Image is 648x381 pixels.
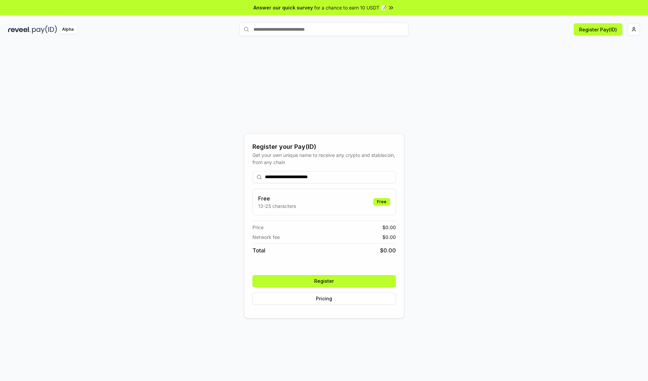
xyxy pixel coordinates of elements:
[252,275,396,287] button: Register
[314,4,386,11] span: for a chance to earn 10 USDT 📝
[574,23,622,35] button: Register Pay(ID)
[380,246,396,254] span: $ 0.00
[252,234,280,241] span: Network fee
[258,202,296,210] p: 13-25 characters
[252,246,265,254] span: Total
[373,198,390,206] div: Free
[58,25,77,34] div: Alpha
[382,224,396,231] span: $ 0.00
[252,293,396,305] button: Pricing
[252,224,264,231] span: Price
[252,142,396,152] div: Register your Pay(ID)
[8,25,31,34] img: reveel_dark
[253,4,313,11] span: Answer our quick survey
[382,234,396,241] span: $ 0.00
[252,152,396,166] div: Get your own unique name to receive any crypto and stablecoin, from any chain
[258,194,296,202] h3: Free
[32,25,57,34] img: pay_id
